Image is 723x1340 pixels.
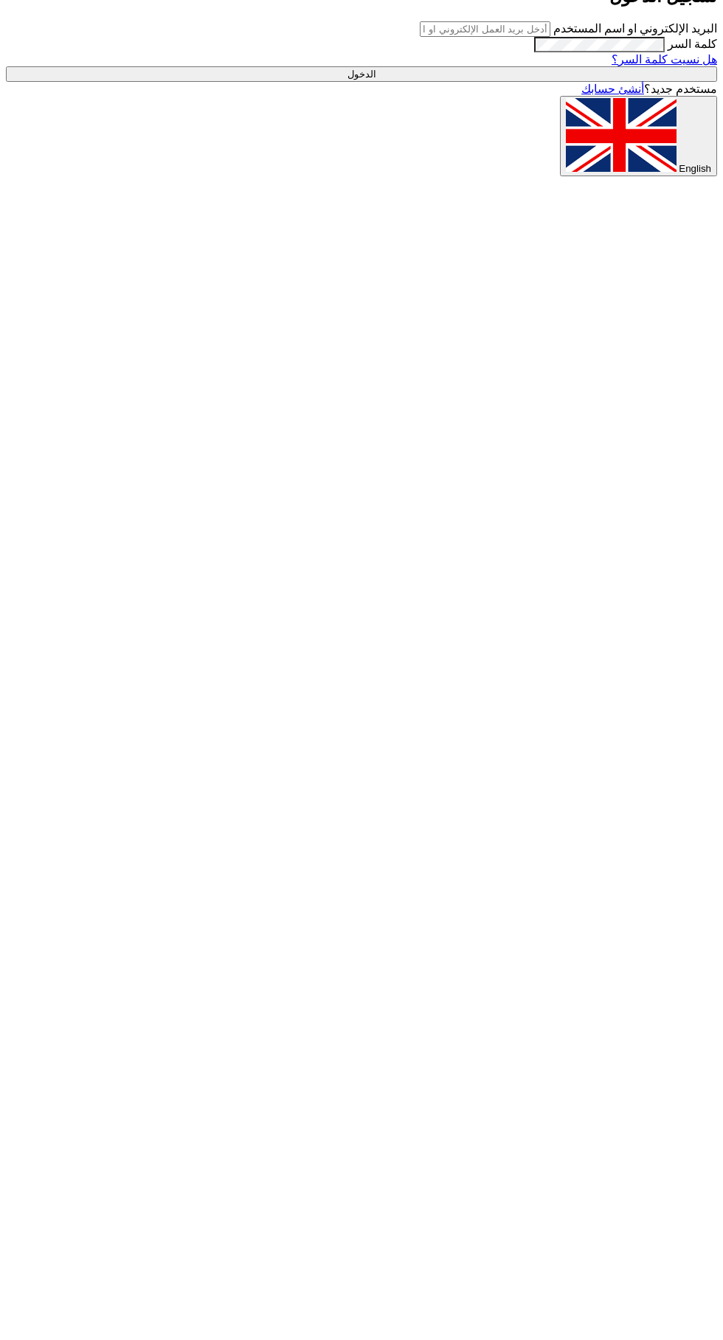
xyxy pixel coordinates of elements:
[6,66,717,82] input: الدخول
[566,98,677,172] img: en-US.png
[581,83,644,95] a: أنشئ حسابك
[612,53,717,66] a: هل نسيت كلمة السر؟
[679,163,711,174] span: English
[668,38,717,50] label: كلمة السر
[420,21,550,37] input: أدخل بريد العمل الإلكتروني او اسم المستخدم الخاص بك ...
[6,82,717,96] div: مستخدم جديد؟
[553,22,717,35] label: البريد الإلكتروني او اسم المستخدم
[560,96,717,176] button: English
